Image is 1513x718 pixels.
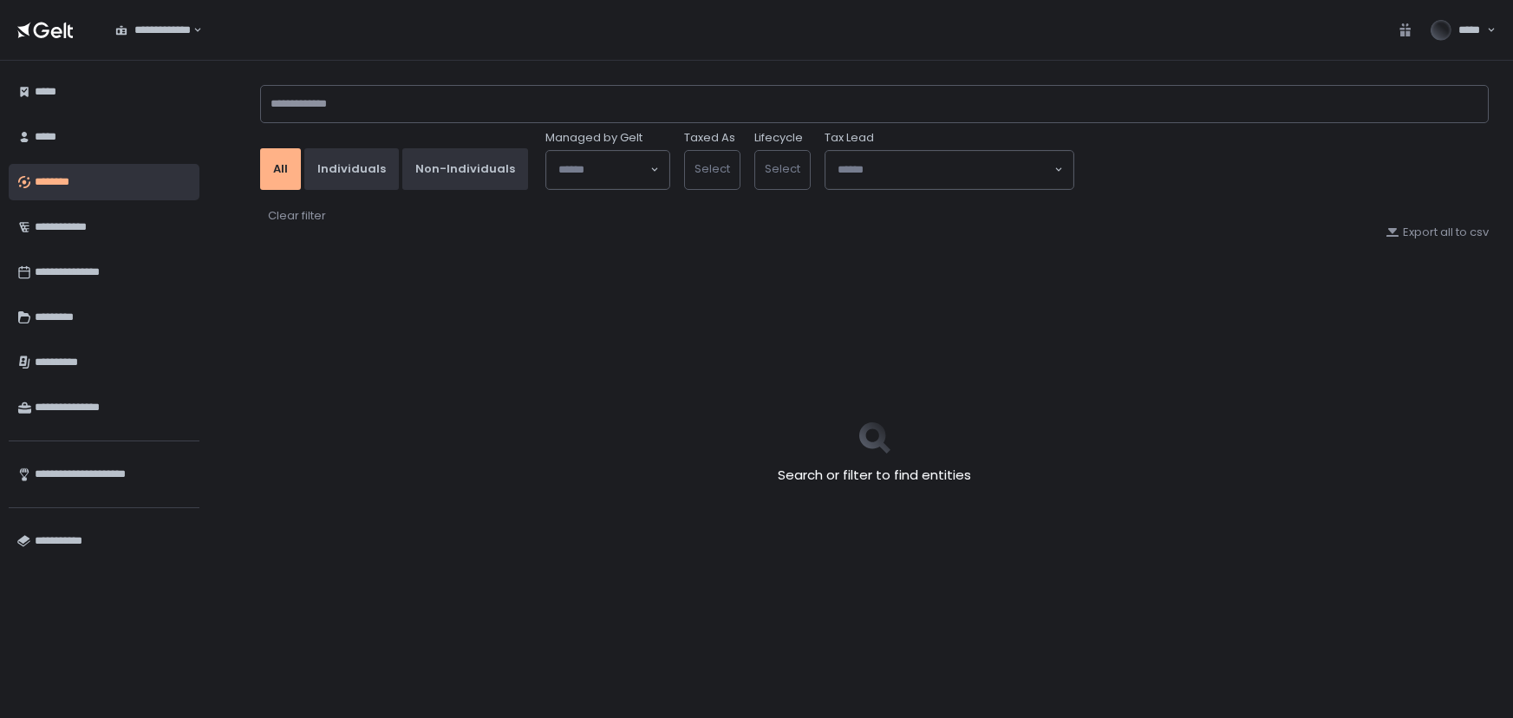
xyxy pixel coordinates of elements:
button: Individuals [304,148,399,190]
button: All [260,148,301,190]
span: Tax Lead [825,130,874,146]
div: Non-Individuals [415,161,515,177]
span: Select [695,160,730,177]
div: Clear filter [268,208,326,224]
button: Non-Individuals [402,148,528,190]
button: Clear filter [267,207,327,225]
span: Select [765,160,800,177]
div: Search for option [546,151,669,189]
div: All [273,161,288,177]
h2: Search or filter to find entities [778,466,971,486]
input: Search for option [558,161,649,179]
label: Lifecycle [754,130,803,146]
input: Search for option [191,22,192,39]
button: Export all to csv [1386,225,1489,240]
label: Taxed As [684,130,735,146]
div: Search for option [825,151,1073,189]
input: Search for option [838,161,1053,179]
div: Search for option [104,12,202,49]
div: Individuals [317,161,386,177]
span: Managed by Gelt [545,130,642,146]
